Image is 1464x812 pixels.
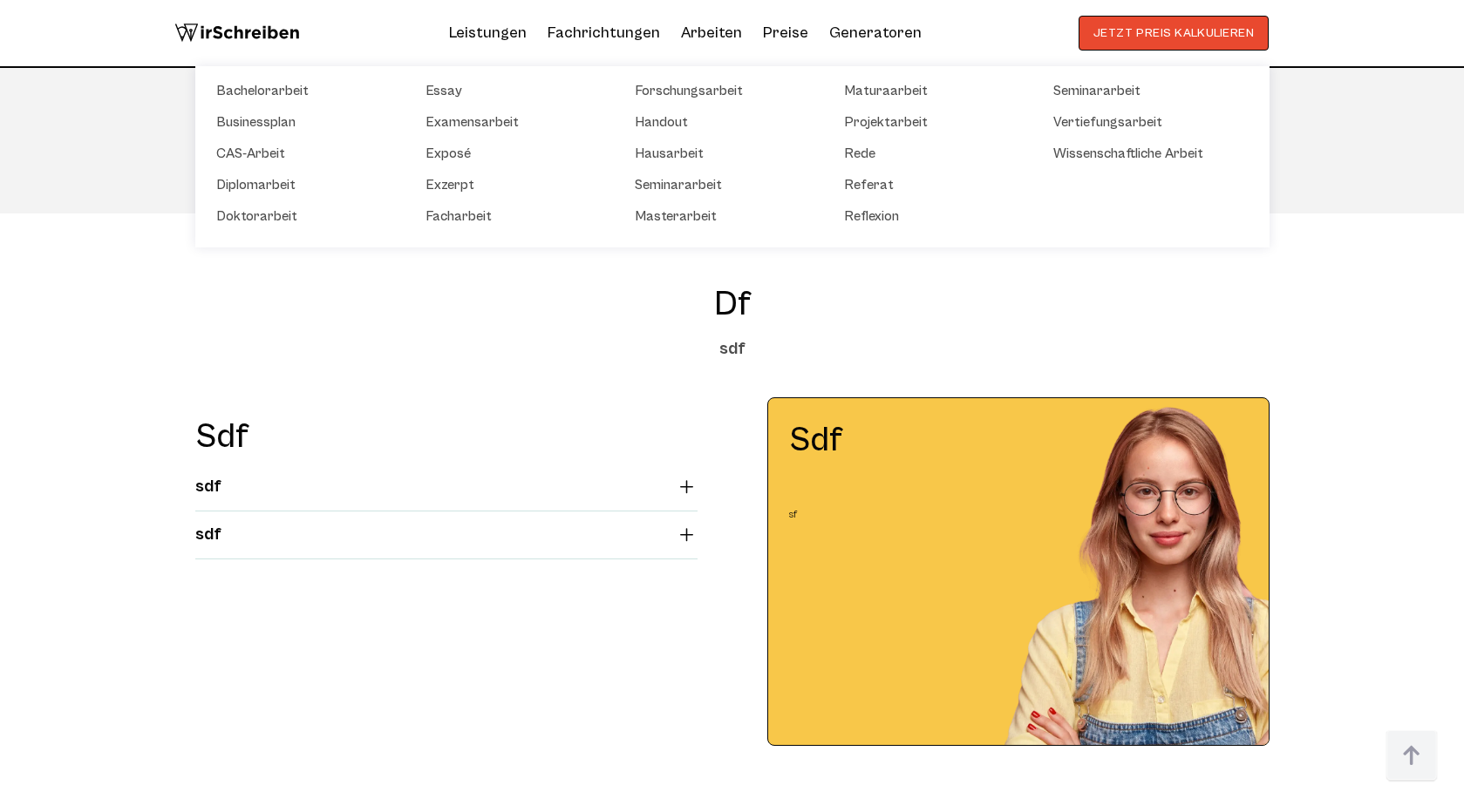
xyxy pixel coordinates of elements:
h4: sdf [195,524,221,545]
summary: sdf [195,524,698,545]
button: JETZT PREIS KALKULIEREN [1079,16,1270,51]
a: Hausarbeit [635,143,809,164]
a: Referat [844,174,1018,195]
a: Vertiefungsarbeit [1053,112,1228,132]
a: Seminararbeit [1053,80,1228,101]
a: Businessplan [216,112,391,132]
h2: df [195,283,1270,325]
a: Handout [635,112,809,132]
a: Maturaarbeit [844,80,1018,101]
a: Generatoren [829,19,922,47]
a: Arbeiten [681,19,742,47]
a: Wissenschaftliche Arbeit [1053,143,1228,164]
a: Rede [844,143,1018,164]
a: Examensarbeit [426,112,600,132]
a: Fachrichtungen [548,19,660,47]
a: Exzerpt [426,174,600,195]
a: Preise [763,24,808,42]
img: logo wirschreiben [174,16,300,51]
a: Projektarbeit [844,112,1018,132]
a: Essay [426,80,600,101]
a: Leistungen [449,19,527,47]
a: Bachelorarbeit [216,80,391,101]
a: Doktorarbeit [216,206,391,227]
img: button top [1386,730,1438,782]
h3: sdf [195,416,698,457]
a: Facharbeit [426,206,600,227]
a: Masterarbeit [635,206,809,227]
a: CAS-Arbeit [216,143,391,164]
summary: sdf [195,477,698,497]
p: sdf [719,336,746,362]
h3: sdf [789,419,842,461]
a: Forschungsarbeit [635,80,809,101]
p: sf [789,508,842,522]
a: Exposé [426,143,600,164]
a: Seminararbeit [635,174,809,195]
a: Reflexion [844,206,1018,227]
h4: sdf [195,477,221,497]
a: Diplomarbeit [216,174,391,195]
